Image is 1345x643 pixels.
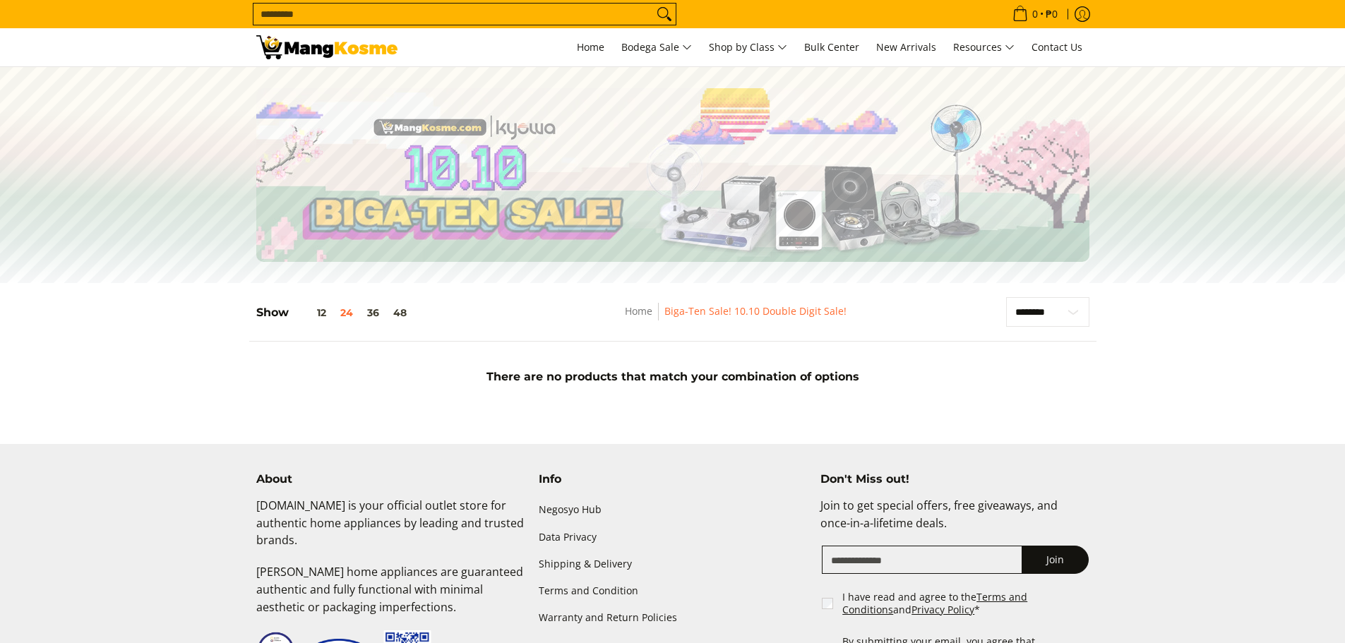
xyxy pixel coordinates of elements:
[820,497,1089,546] p: Join to get special offers, free giveaways, and once-in-a-lifetime deals.
[664,304,847,318] a: Biga-Ten Sale! 10.10 Double Digit Sale!
[869,28,943,66] a: New Arrivals
[570,28,611,66] a: Home
[842,590,1027,616] a: Terms and Conditions
[804,40,859,54] span: Bulk Center
[625,304,652,318] a: Home
[523,303,948,335] nav: Breadcrumbs
[1030,9,1040,19] span: 0
[1032,40,1082,54] span: Contact Us
[876,40,936,54] span: New Arrivals
[256,306,414,320] h5: Show
[539,472,807,486] h4: Info
[653,4,676,25] button: Search
[386,307,414,318] button: 48
[539,604,807,631] a: Warranty and Return Policies
[621,39,692,56] span: Bodega Sale
[1044,9,1060,19] span: ₱0
[577,40,604,54] span: Home
[256,472,525,486] h4: About
[953,39,1015,56] span: Resources
[709,39,787,56] span: Shop by Class
[289,307,333,318] button: 12
[614,28,699,66] a: Bodega Sale
[946,28,1022,66] a: Resources
[360,307,386,318] button: 36
[797,28,866,66] a: Bulk Center
[256,563,525,630] p: [PERSON_NAME] home appliances are guaranteed authentic and fully functional with minimal aestheti...
[333,307,360,318] button: 24
[1024,28,1089,66] a: Contact Us
[820,472,1089,486] h4: Don't Miss out!
[1022,546,1089,574] button: Join
[256,35,397,59] img: Biga-Ten Sale! 10.10 Double Digit Sale with Kyowa l Mang Kosme
[539,551,807,577] a: Shipping & Delivery
[539,524,807,551] a: Data Privacy
[539,497,807,524] a: Negosyo Hub
[911,603,974,616] a: Privacy Policy
[702,28,794,66] a: Shop by Class
[539,577,807,604] a: Terms and Condition
[249,370,1096,384] h5: There are no products that match your combination of options
[1008,6,1062,22] span: •
[842,591,1090,615] label: I have read and agree to the and *
[256,497,525,563] p: [DOMAIN_NAME] is your official outlet store for authentic home appliances by leading and trusted ...
[412,28,1089,66] nav: Main Menu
